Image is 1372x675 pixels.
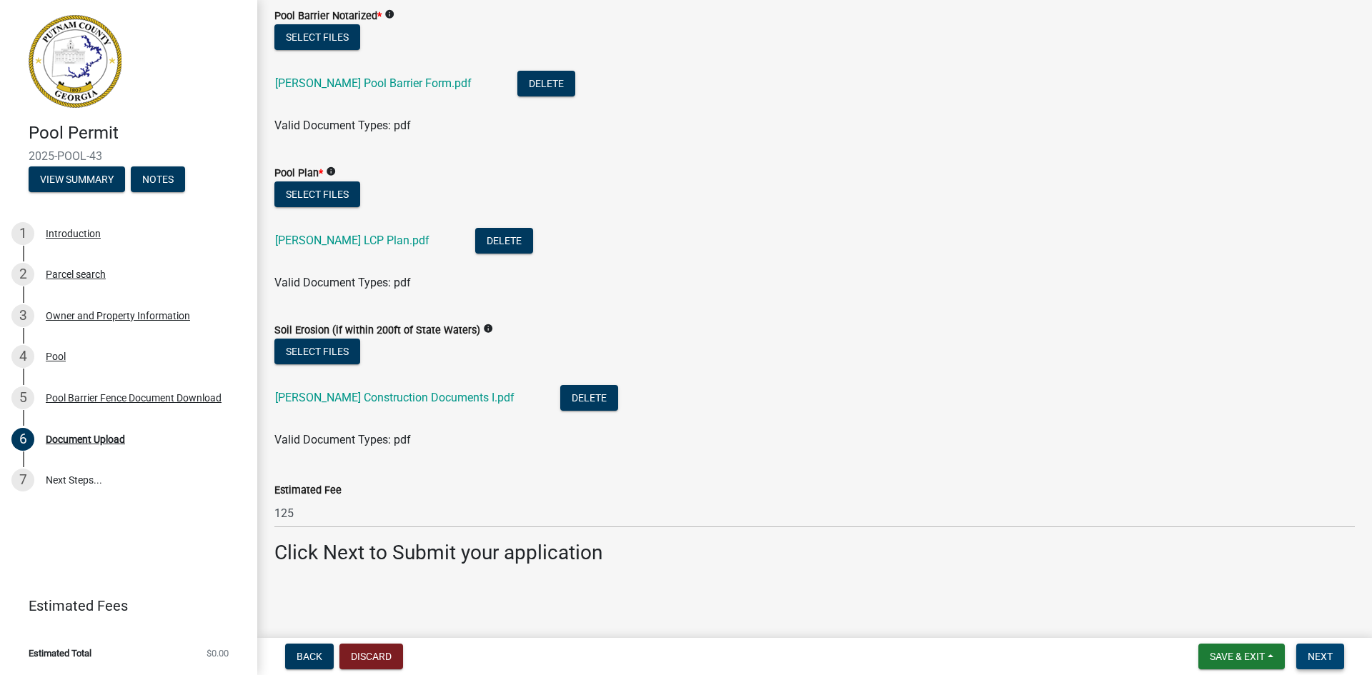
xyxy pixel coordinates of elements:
[285,644,334,669] button: Back
[1210,651,1265,662] span: Save & Exit
[29,123,246,144] h4: Pool Permit
[326,166,336,176] i: info
[11,386,34,409] div: 5
[483,324,493,334] i: info
[517,71,575,96] button: Delete
[1308,651,1333,662] span: Next
[517,78,575,91] wm-modal-confirm: Delete Document
[46,269,106,279] div: Parcel search
[560,392,618,406] wm-modal-confirm: Delete Document
[46,393,222,403] div: Pool Barrier Fence Document Download
[1296,644,1344,669] button: Next
[46,351,66,361] div: Pool
[46,434,125,444] div: Document Upload
[29,166,125,192] button: View Summary
[11,428,34,451] div: 6
[275,234,429,247] a: [PERSON_NAME] LCP Plan.pdf
[29,15,121,108] img: Putnam County, Georgia
[207,649,229,658] span: $0.00
[29,174,125,186] wm-modal-confirm: Summary
[11,345,34,368] div: 4
[384,9,394,19] i: info
[274,11,382,21] label: Pool Barrier Notarized
[274,486,342,496] label: Estimated Fee
[274,326,480,336] label: Soil Erosion (if within 200ft of State Waters)
[11,469,34,491] div: 7
[274,169,323,179] label: Pool Plan
[275,391,514,404] a: [PERSON_NAME] Construction Documents I.pdf
[274,339,360,364] button: Select files
[297,651,322,662] span: Back
[339,644,403,669] button: Discard
[29,149,229,163] span: 2025-POOL-43
[274,24,360,50] button: Select files
[131,166,185,192] button: Notes
[274,541,1355,565] h3: Click Next to Submit your application
[11,591,234,620] a: Estimated Fees
[11,222,34,245] div: 1
[475,235,533,249] wm-modal-confirm: Delete Document
[29,649,91,658] span: Estimated Total
[11,304,34,327] div: 3
[131,174,185,186] wm-modal-confirm: Notes
[274,119,411,132] span: Valid Document Types: pdf
[46,229,101,239] div: Introduction
[475,228,533,254] button: Delete
[274,181,360,207] button: Select files
[560,385,618,411] button: Delete
[46,311,190,321] div: Owner and Property Information
[275,76,472,90] a: [PERSON_NAME] Pool Barrier Form.pdf
[1198,644,1285,669] button: Save & Exit
[274,276,411,289] span: Valid Document Types: pdf
[11,263,34,286] div: 2
[274,433,411,446] span: Valid Document Types: pdf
